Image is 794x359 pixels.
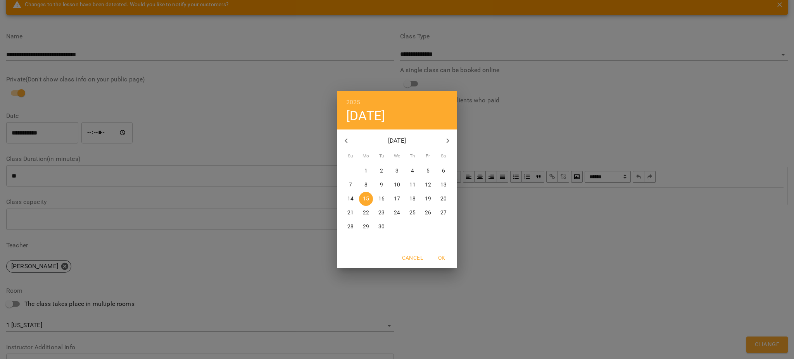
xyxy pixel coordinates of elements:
button: 19 [421,192,435,206]
p: 7 [349,181,352,189]
span: Cancel [402,253,423,262]
button: 25 [406,206,419,220]
p: 18 [409,195,416,203]
p: 26 [425,209,431,217]
span: Sa [437,152,451,160]
button: 11 [406,178,419,192]
p: 25 [409,209,416,217]
p: 11 [409,181,416,189]
p: 23 [378,209,385,217]
button: 23 [375,206,388,220]
button: 29 [359,220,373,234]
button: 1 [359,164,373,178]
button: 2025 [346,97,361,108]
p: 20 [440,195,447,203]
p: 10 [394,181,400,189]
span: Fr [421,152,435,160]
p: 13 [440,181,447,189]
p: 4 [411,167,414,175]
button: 3 [390,164,404,178]
p: 2 [380,167,383,175]
p: 3 [395,167,399,175]
button: 12 [421,178,435,192]
button: 6 [437,164,451,178]
button: 21 [343,206,357,220]
p: 17 [394,195,400,203]
button: Cancel [399,251,426,265]
p: 14 [347,195,354,203]
button: 8 [359,178,373,192]
button: 22 [359,206,373,220]
p: 5 [426,167,430,175]
p: 8 [364,181,368,189]
p: 9 [380,181,383,189]
p: 27 [440,209,447,217]
button: 13 [437,178,451,192]
span: Mo [359,152,373,160]
p: 1 [364,167,368,175]
button: 24 [390,206,404,220]
button: 4 [406,164,419,178]
button: 18 [406,192,419,206]
button: 26 [421,206,435,220]
button: 5 [421,164,435,178]
button: 10 [390,178,404,192]
p: 12 [425,181,431,189]
p: 21 [347,209,354,217]
button: 14 [343,192,357,206]
button: 28 [343,220,357,234]
p: 22 [363,209,369,217]
button: 7 [343,178,357,192]
p: [DATE] [356,136,439,145]
button: 30 [375,220,388,234]
button: 9 [375,178,388,192]
p: 28 [347,223,354,231]
button: 16 [375,192,388,206]
button: 2 [375,164,388,178]
span: Th [406,152,419,160]
p: 29 [363,223,369,231]
p: 30 [378,223,385,231]
span: We [390,152,404,160]
button: 20 [437,192,451,206]
span: OK [432,253,451,262]
button: 27 [437,206,451,220]
button: [DATE] [346,108,385,124]
button: OK [429,251,454,265]
p: 24 [394,209,400,217]
button: 17 [390,192,404,206]
p: 19 [425,195,431,203]
p: 6 [442,167,445,175]
p: 15 [363,195,369,203]
button: 15 [359,192,373,206]
span: Tu [375,152,388,160]
span: Su [343,152,357,160]
p: 16 [378,195,385,203]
